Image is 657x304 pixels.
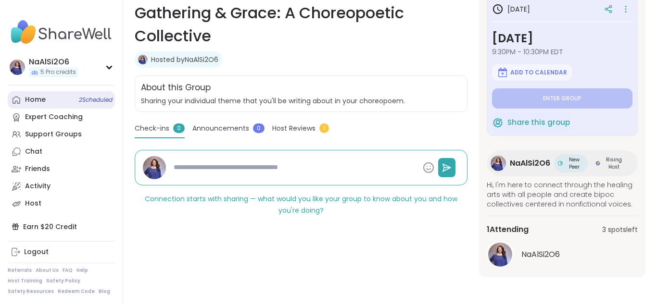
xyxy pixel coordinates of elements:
a: FAQ [63,267,73,274]
a: Activity [8,178,115,195]
div: Logout [24,247,49,257]
a: Blog [99,288,110,295]
span: Hi, I'm here to connect through the healing arts with all people and create bipoc collectives cen... [487,180,638,209]
span: NaAlSi2O6 [510,158,550,169]
span: Announcements [192,123,249,134]
span: Host Reviews [272,123,316,134]
span: 5 Pro credits [40,68,76,76]
h2: About this Group [141,82,211,94]
img: Rising Host [595,161,600,166]
a: Chat [8,143,115,160]
h3: [DATE] [492,30,632,47]
div: Activity [25,182,51,191]
span: Add to Calendar [510,69,567,76]
div: Expert Coaching [25,112,83,122]
button: Share this group [492,112,570,133]
img: NaAlSi2O6 [491,156,506,171]
a: NaAlSi2O6NaAlSi2O6New PeerNew PeerRising HostRising Host [487,150,638,176]
div: NaAlSi2O6 [29,57,78,67]
span: 0 [173,123,185,133]
span: Sharing your individual theme that you'll be writing about in your choreopoem. [141,96,461,106]
span: 2 Scheduled [79,96,113,104]
a: Expert Coaching [8,109,115,126]
div: Support Groups [25,130,82,139]
img: ShareWell Nav Logo [8,15,115,49]
span: NaAlSi2O6 [521,249,560,260]
a: Host Training [8,278,42,284]
span: 3 spots left [602,225,638,235]
img: NaAlSi2O6 [138,55,148,64]
img: ShareWell Logomark [497,67,508,78]
a: Referrals [8,267,32,274]
button: Add to Calendar [492,64,572,81]
img: New Peer [558,161,563,166]
div: Host [25,199,41,208]
span: Rising Host [602,156,626,170]
div: Friends [25,164,50,174]
a: Logout [8,243,115,261]
span: Connection starts with sharing — what would you like your group to know about you and how you're ... [145,194,457,215]
span: 9:30PM - 10:30PM EDT [492,47,632,57]
h1: Gathering & Grace: A Choreopoetic Collective [135,1,467,48]
a: Home2Scheduled [8,91,115,109]
img: NaAlSi2O6 [143,156,166,179]
a: Safety Resources [8,288,54,295]
a: Help [76,267,88,274]
h3: [DATE] [492,3,530,15]
span: 1 [319,123,329,133]
span: 0 [253,123,265,133]
a: Redeem Code [58,288,95,295]
a: Support Groups [8,126,115,143]
span: Enter group [543,95,581,102]
span: New Peer [565,156,584,170]
button: Enter group [492,88,632,109]
img: ShareWell Logomark [492,117,504,128]
div: Chat [25,147,42,157]
a: Friends [8,160,115,178]
a: About Us [36,267,59,274]
a: Safety Policy [46,278,80,284]
div: Home [25,95,46,105]
span: Share this group [507,117,570,128]
a: Host [8,195,115,212]
img: NaAlSi2O6 [488,243,512,267]
span: 1 Attending [487,224,529,235]
img: NaAlSi2O6 [10,60,25,75]
a: Hosted byNaAlSi2O6 [151,55,218,64]
span: Check-ins [135,123,169,134]
a: NaAlSi2O6NaAlSi2O6 [487,241,638,268]
div: Earn $20 Credit [8,218,115,235]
